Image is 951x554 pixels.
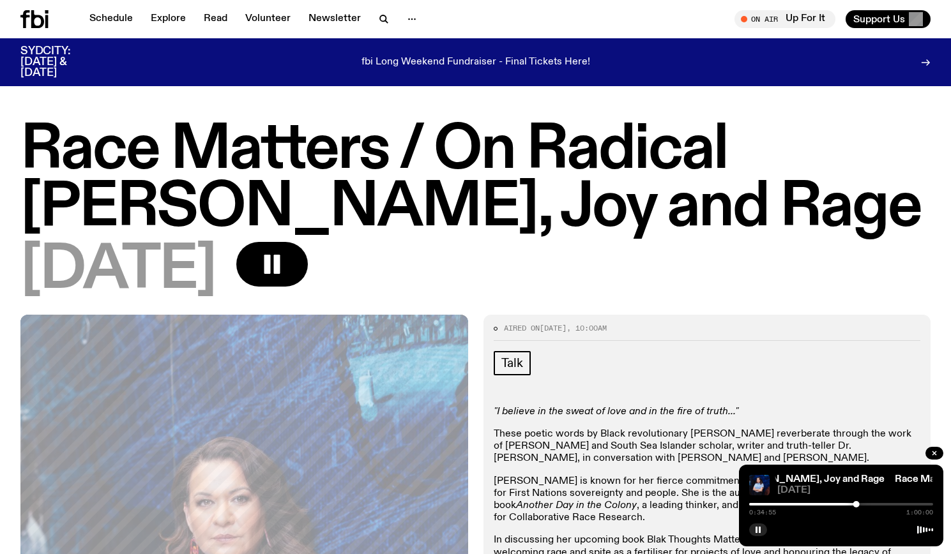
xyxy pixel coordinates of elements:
[567,323,607,333] span: , 10:00am
[846,10,931,28] button: Support Us
[853,13,905,25] span: Support Us
[516,500,637,511] em: Another Day in the Colony
[238,10,298,28] a: Volunteer
[301,10,369,28] a: Newsletter
[143,10,194,28] a: Explore
[734,10,835,28] button: On AirUp For It
[20,46,102,79] h3: SYDCITY: [DATE] & [DATE]
[20,122,931,237] h1: Race Matters / On Radical [PERSON_NAME], Joy and Rage
[494,428,921,465] p: These poetic words by Black revolutionary [PERSON_NAME] reverberate through the work of [PERSON_N...
[20,242,216,299] span: [DATE]
[777,486,933,495] span: [DATE]
[494,351,531,375] a: Talk
[494,475,921,525] p: [PERSON_NAME] is known for her fierce commitment to justice and unapologetic advocacy for First N...
[82,10,141,28] a: Schedule
[504,323,540,333] span: Aired on
[540,323,567,333] span: [DATE]
[906,509,933,516] span: 1:00:00
[494,407,738,417] em: "I believe in the sweat of love and in the fire of truth..."
[612,474,885,484] a: Race Matters / On Radical [PERSON_NAME], Joy and Rage
[749,509,776,516] span: 0:34:55
[361,57,590,68] p: fbi Long Weekend Fundraiser - Final Tickets Here!
[196,10,235,28] a: Read
[501,356,523,370] span: Talk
